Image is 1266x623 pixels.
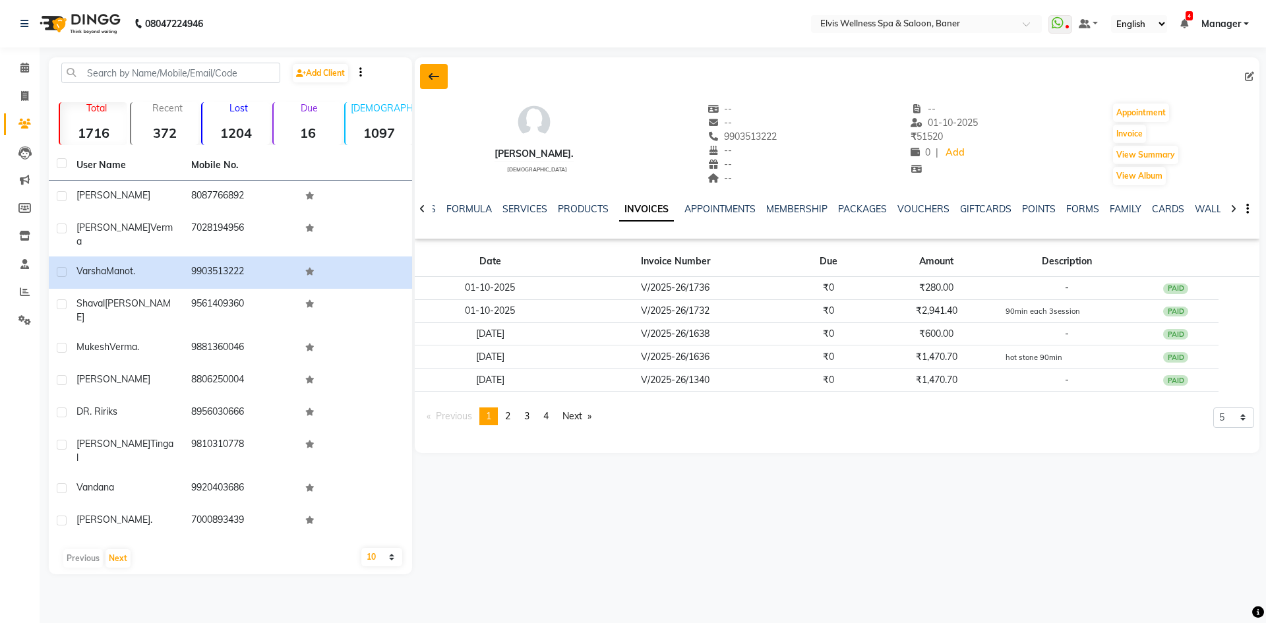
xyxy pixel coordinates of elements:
[420,64,448,89] div: Back to Client
[495,147,574,161] div: [PERSON_NAME].
[944,144,967,162] a: Add
[65,102,127,114] p: Total
[109,341,139,353] span: Verma.
[911,131,943,142] span: 51520
[1006,353,1062,362] small: hot stone 90min
[514,102,554,142] img: avatar
[183,365,298,397] td: 8806250004
[1113,104,1169,122] button: Appointment
[566,277,785,300] td: V/2025-26/1736
[1163,352,1188,363] div: PAID
[1006,307,1080,316] small: 90min each 3session
[785,345,872,369] td: ₹0
[415,299,566,322] td: 01-10-2025
[293,64,348,82] a: Add Client
[76,297,171,323] span: [PERSON_NAME]
[202,125,270,141] strong: 1204
[76,297,105,309] span: Shaval
[76,189,150,201] span: [PERSON_NAME]
[911,117,978,129] span: 01-10-2025
[183,213,298,256] td: 7028194956
[1163,283,1188,294] div: PAID
[785,322,872,345] td: ₹0
[708,158,733,170] span: --
[183,181,298,213] td: 8087766892
[785,277,872,300] td: ₹0
[420,407,599,425] nav: Pagination
[708,172,733,184] span: --
[936,146,938,160] span: |
[446,203,492,215] a: FORMULA
[415,345,566,369] td: [DATE]
[911,146,930,158] span: 0
[183,150,298,181] th: Mobile No.
[351,102,413,114] p: [DEMOGRAPHIC_DATA]
[486,410,491,422] span: 1
[346,125,413,141] strong: 1097
[34,5,124,42] img: logo
[872,247,1001,277] th: Amount
[60,125,127,141] strong: 1716
[507,166,567,173] span: [DEMOGRAPHIC_DATA]
[872,345,1001,369] td: ₹1,470.70
[208,102,270,114] p: Lost
[708,131,777,142] span: 9903513222
[566,345,785,369] td: V/2025-26/1636
[556,407,598,425] a: Next
[502,203,547,215] a: SERVICES
[566,322,785,345] td: V/2025-26/1638
[415,247,566,277] th: Date
[785,247,872,277] th: Due
[1186,11,1193,20] span: 4
[76,438,150,450] span: [PERSON_NAME]
[872,322,1001,345] td: ₹600.00
[1152,203,1184,215] a: CARDS
[131,125,198,141] strong: 372
[911,103,936,115] span: --
[619,198,674,222] a: INVOICES
[766,203,828,215] a: MEMBERSHIP
[436,410,472,422] span: Previous
[1065,374,1069,386] span: -
[708,144,733,156] span: --
[183,256,298,289] td: 9903513222
[183,473,298,505] td: 9920403686
[183,332,298,365] td: 9881360046
[136,102,198,114] p: Recent
[1163,307,1188,317] div: PAID
[872,277,1001,300] td: ₹280.00
[76,405,117,417] span: DR. Ririks
[76,514,152,525] span: [PERSON_NAME].
[415,369,566,392] td: [DATE]
[76,481,114,493] span: Vandana
[1113,167,1166,185] button: View Album
[708,103,733,115] span: --
[960,203,1011,215] a: GIFTCARDS
[415,322,566,345] td: [DATE]
[183,429,298,473] td: 9810310778
[1022,203,1056,215] a: POINTS
[1066,203,1099,215] a: FORMS
[1113,125,1146,143] button: Invoice
[684,203,756,215] a: APPOINTMENTS
[708,117,733,129] span: --
[76,222,150,233] span: [PERSON_NAME]
[145,5,203,42] b: 08047224946
[566,299,785,322] td: V/2025-26/1732
[1110,203,1141,215] a: FAMILY
[838,203,887,215] a: PACKAGES
[1163,329,1188,340] div: PAID
[1113,146,1178,164] button: View Summary
[183,289,298,332] td: 9561409360
[105,549,131,568] button: Next
[1001,247,1133,277] th: Description
[276,102,341,114] p: Due
[1163,375,1188,386] div: PAID
[61,63,280,83] input: Search by Name/Mobile/Email/Code
[274,125,341,141] strong: 16
[566,247,785,277] th: Invoice Number
[558,203,609,215] a: PRODUCTS
[566,369,785,392] td: V/2025-26/1340
[872,299,1001,322] td: ₹2,941.40
[911,131,917,142] span: ₹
